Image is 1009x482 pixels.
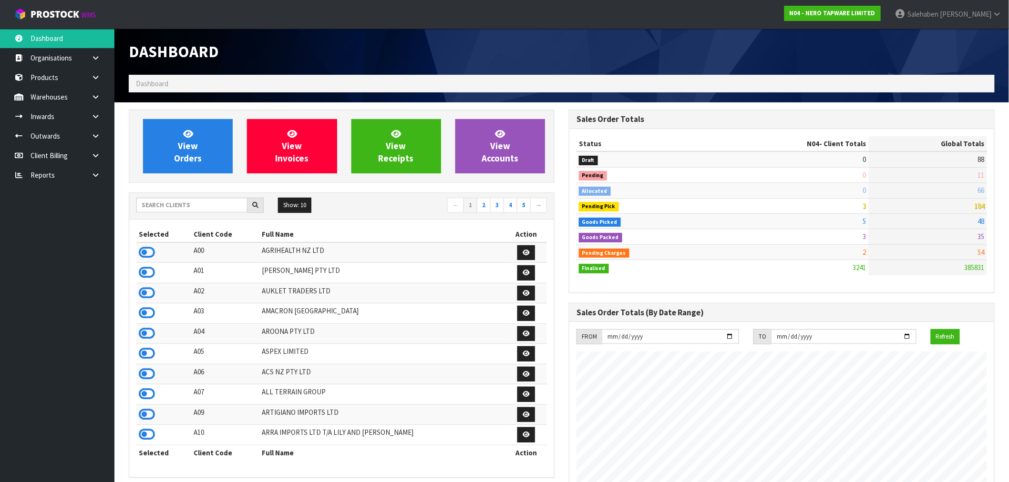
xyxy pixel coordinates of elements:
[978,186,985,195] span: 66
[259,303,505,324] td: AMACRON [GEOGRAPHIC_DATA]
[975,201,985,211] span: 184
[191,384,259,405] td: A07
[579,156,598,165] span: Draft
[978,171,985,180] span: 11
[853,263,866,272] span: 3241
[447,198,464,213] a: ←
[504,198,517,213] a: 4
[807,139,820,148] span: N04
[863,248,866,257] span: 2
[482,128,518,164] span: View Accounts
[712,136,869,151] th: - Client Totals
[931,329,960,344] button: Refresh
[863,155,866,164] span: 0
[259,323,505,344] td: AROONA PTY LTD
[351,119,441,173] a: ViewReceipts
[259,242,505,263] td: AGRIHEALTH NZ LTD
[965,263,985,272] span: 385831
[490,198,504,213] a: 3
[579,233,622,242] span: Goods Packed
[577,308,987,317] h3: Sales Order Totals (By Date Range)
[577,115,987,124] h3: Sales Order Totals
[455,119,545,173] a: ViewAccounts
[349,198,547,214] nav: Page navigation
[191,323,259,344] td: A04
[579,218,621,227] span: Goods Picked
[259,425,505,445] td: ARRA IMPORTS LTD T/A LILY AND [PERSON_NAME]
[191,283,259,303] td: A02
[275,128,309,164] span: View Invoices
[278,198,311,213] button: Show: 10
[136,198,247,212] input: Search clients
[530,198,547,213] a: →
[869,136,987,151] th: Global Totals
[863,217,866,226] span: 5
[191,344,259,364] td: A05
[579,264,609,273] span: Finalised
[191,364,259,384] td: A06
[143,119,233,173] a: ViewOrders
[129,41,219,61] span: Dashboard
[379,128,414,164] span: View Receipts
[191,404,259,425] td: A09
[191,445,259,460] th: Client Code
[259,404,505,425] td: ARTIGIANO IMPORTS LTD
[579,202,619,211] span: Pending Pick
[517,198,531,213] a: 5
[863,171,866,180] span: 0
[577,329,602,344] div: FROM
[191,227,259,242] th: Client Code
[863,232,866,241] span: 3
[579,171,607,181] span: Pending
[81,10,96,20] small: WMS
[863,186,866,195] span: 0
[191,303,259,324] td: A03
[136,227,191,242] th: Selected
[978,155,985,164] span: 88
[259,227,505,242] th: Full Name
[579,249,629,258] span: Pending Charges
[247,119,337,173] a: ViewInvoices
[978,232,985,241] span: 35
[940,10,991,19] span: [PERSON_NAME]
[784,6,881,21] a: N04 - NERO TAPWARE LIMITED
[790,9,875,17] strong: N04 - NERO TAPWARE LIMITED
[191,425,259,445] td: A10
[259,445,505,460] th: Full Name
[505,445,547,460] th: Action
[259,263,505,283] td: [PERSON_NAME] PTY LTD
[136,445,191,460] th: Selected
[753,329,771,344] div: TO
[136,79,168,88] span: Dashboard
[174,128,202,164] span: View Orders
[978,217,985,226] span: 48
[477,198,491,213] a: 2
[259,364,505,384] td: ACS NZ PTY LTD
[259,384,505,405] td: ALL TERRAIN GROUP
[907,10,938,19] span: Salehaben
[259,283,505,303] td: AUKLET TRADERS LTD
[14,8,26,20] img: cube-alt.png
[577,136,712,151] th: Status
[978,248,985,257] span: 54
[259,344,505,364] td: ASPEX LIMITED
[191,263,259,283] td: A01
[505,227,547,242] th: Action
[31,8,79,20] span: ProStock
[579,187,611,196] span: Allocated
[191,242,259,263] td: A00
[863,201,866,211] span: 3
[463,198,477,213] a: 1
